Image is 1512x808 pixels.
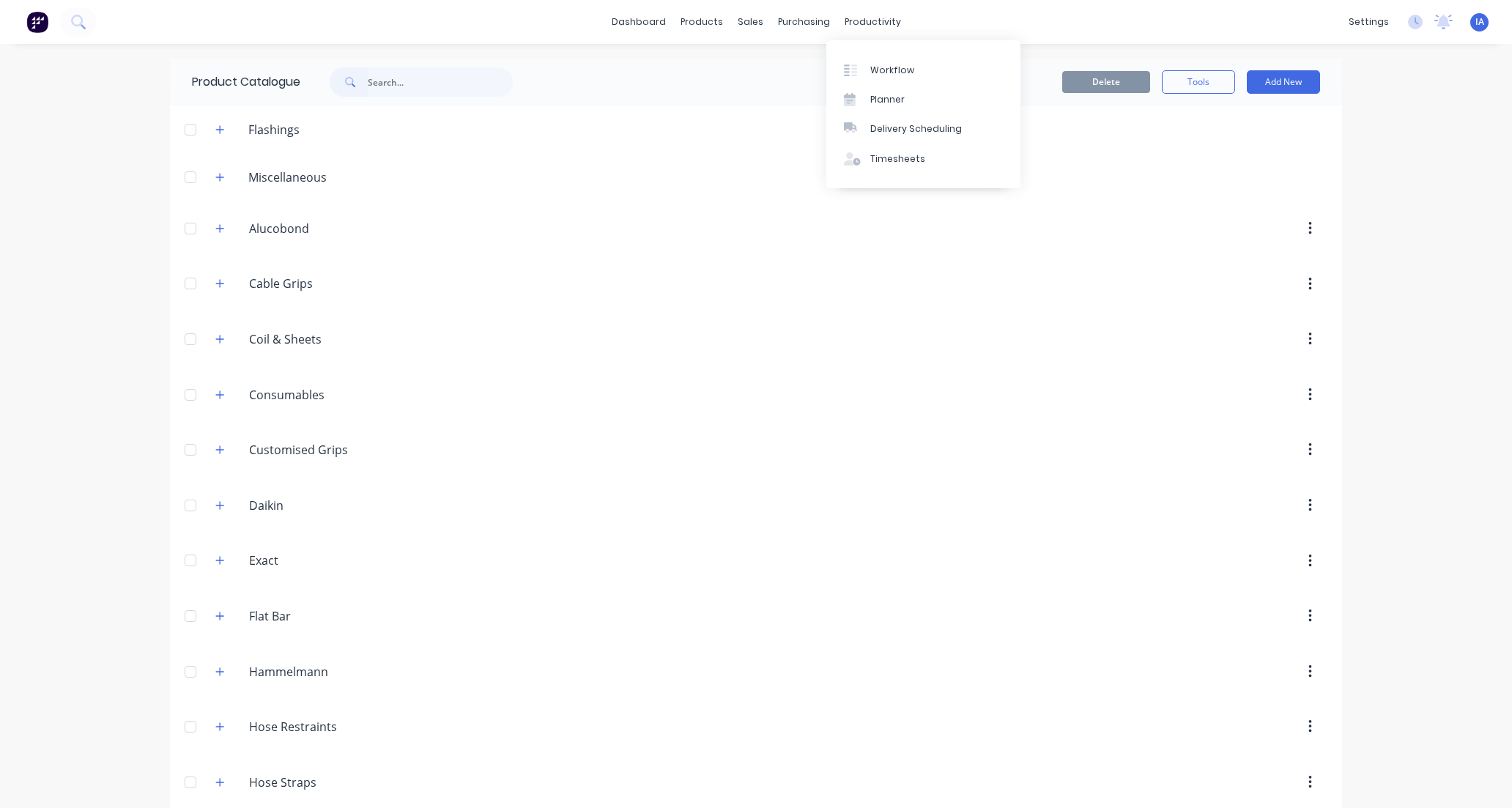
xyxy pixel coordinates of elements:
[730,11,771,33] div: sales
[870,152,925,166] div: Timesheets
[249,774,423,791] input: Enter category name
[368,67,513,97] input: Search...
[870,122,962,136] div: Delivery Scheduling
[1475,15,1484,29] span: IA
[249,663,423,681] input: Enter category name
[870,93,905,106] div: Planner
[826,85,1020,114] a: Planner
[170,59,300,105] div: Product Catalogue
[249,220,423,237] input: Enter category name
[249,497,423,514] input: Enter category name
[249,441,423,459] input: Enter category name
[604,11,673,33] a: dashboard
[26,11,48,33] img: Factory
[1247,70,1320,94] button: Add New
[249,718,423,735] input: Enter category name
[237,168,338,186] div: Miscellaneous
[1062,71,1150,93] button: Delete
[1341,11,1396,33] div: settings
[837,11,908,33] div: productivity
[826,55,1020,84] a: Workflow
[771,11,837,33] div: purchasing
[1162,70,1235,94] button: Tools
[826,144,1020,174] a: Timesheets
[870,64,914,77] div: Workflow
[826,114,1020,144] a: Delivery Scheduling
[249,607,423,625] input: Enter category name
[249,330,423,348] input: Enter category name
[237,121,311,138] div: Flashings
[249,386,423,404] input: Enter category name
[673,11,730,33] div: products
[249,552,423,569] input: Enter category name
[249,275,423,292] input: Enter category name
